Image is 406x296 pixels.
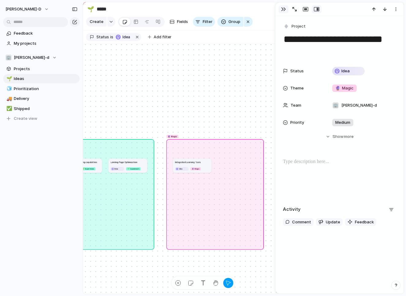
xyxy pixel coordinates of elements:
[14,76,77,82] span: Ideas
[228,19,240,25] span: Group
[192,168,194,170] span: 🔮
[96,34,109,40] span: Status
[3,114,80,123] button: Create view
[87,5,94,13] div: 🌱
[82,168,94,170] span: Experiment
[115,168,118,170] span: Idea
[283,131,396,142] button: Showmore
[111,161,137,164] h1: Landing Page Optimization
[282,22,307,31] button: Project
[109,34,115,40] button: is
[14,55,49,61] span: [PERSON_NAME]-d
[6,6,41,12] span: [PERSON_NAME]-d
[6,86,12,92] button: 🧊
[154,34,171,40] span: Add filter
[192,168,200,170] span: Magic
[341,102,377,108] span: [PERSON_NAME]-d
[3,84,80,93] a: 🧊Prioritization
[175,167,190,171] button: Idea
[127,168,130,170] span: 🌱
[345,218,376,226] button: Feedback
[355,219,374,225] span: Feedback
[14,86,77,92] span: Prioritization
[292,219,311,225] span: Comment
[3,4,52,14] button: [PERSON_NAME]-d
[3,39,80,48] a: My projects
[14,106,77,112] span: Shipped
[90,19,103,25] span: Create
[217,17,243,27] button: Group
[3,94,80,103] a: 🚚Delivery
[168,135,177,138] span: Magic
[291,23,306,29] span: Project
[290,85,304,91] span: Theme
[86,17,107,27] button: Create
[335,85,340,90] span: 🔮
[144,33,175,41] button: Add filter
[167,17,190,27] button: Fields
[341,68,350,74] span: Idea
[283,206,301,213] h2: Activity
[333,102,339,108] div: 🏢
[344,134,354,140] span: more
[126,167,141,171] button: 🌱Experiment
[80,167,96,171] button: 🌱Experiment
[333,134,344,140] span: Show
[283,218,314,226] button: Comment
[335,85,354,91] span: Magic
[6,85,11,92] div: 🧊
[3,104,80,113] a: ✅Shipped
[14,30,77,36] span: Feedback
[6,106,12,112] button: ✅
[6,96,12,102] button: 🚚
[335,120,350,126] span: Medium
[291,102,301,108] span: Team
[127,168,139,170] span: Experiment
[114,34,133,40] button: Idea
[6,105,11,112] div: ✅
[3,74,80,83] a: 🌱Ideas
[168,135,170,138] span: 🔮
[86,4,96,14] button: 🌱
[3,53,80,62] button: 🏢[PERSON_NAME]-d
[193,17,215,27] button: Filter
[290,68,304,74] span: Status
[175,161,201,164] h1: Integrated Learning Tools
[14,116,37,122] span: Create view
[6,75,11,82] div: 🌱
[3,29,80,38] a: Feedback
[179,168,182,170] span: Idea
[14,40,77,47] span: My projects
[290,120,304,126] span: Priority
[66,161,97,164] h1: Cross-tool querying capabilities
[6,55,12,61] div: 🏢
[6,76,12,82] button: 🌱
[14,96,77,102] span: Delivery
[177,19,188,25] span: Fields
[14,66,77,72] span: Projects
[316,218,343,226] button: Update
[326,219,340,225] span: Update
[190,167,201,171] button: 🔮Magic
[122,34,131,40] span: Idea
[110,34,113,40] span: is
[6,95,11,102] div: 🚚
[3,64,80,74] a: Projects
[110,167,125,171] button: Idea
[203,19,212,25] span: Filter
[82,168,85,170] span: 🌱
